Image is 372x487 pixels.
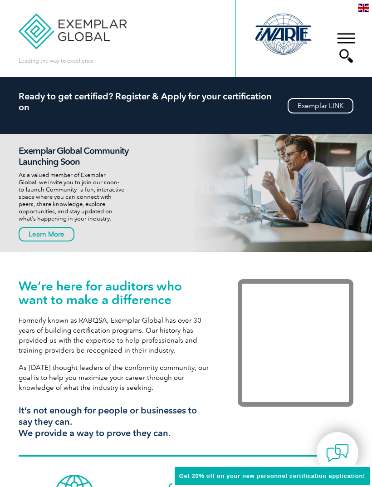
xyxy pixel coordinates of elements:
img: contact-chat.png [326,442,349,464]
a: Learn More [19,227,74,241]
iframe: Exemplar Global: Working together to make a difference [238,279,353,407]
img: en [358,4,369,12]
p: Formerly known as RABQSA, Exemplar Global has over 30 years of building certification programs. O... [19,315,210,355]
a: Exemplar LINK [288,98,353,113]
p: Leading the way to excellence [19,56,94,66]
p: As a valued member of Exemplar Global, we invite you to join our soon-to-launch Community—a fun, ... [19,172,138,222]
h2: Ready to get certified? Register & Apply for your certification on [19,91,353,113]
h3: It’s not enough for people or businesses to say they can. We provide a way to prove they can. [19,405,210,439]
h2: Exemplar Global Community Launching Soon [19,145,138,167]
span: Get 20% off on your new personnel certification application! [179,472,365,479]
p: As [DATE] thought leaders of the conformity community, our goal is to help you maximize your care... [19,363,210,393]
h1: We’re here for auditors who want to make a difference [19,279,210,306]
